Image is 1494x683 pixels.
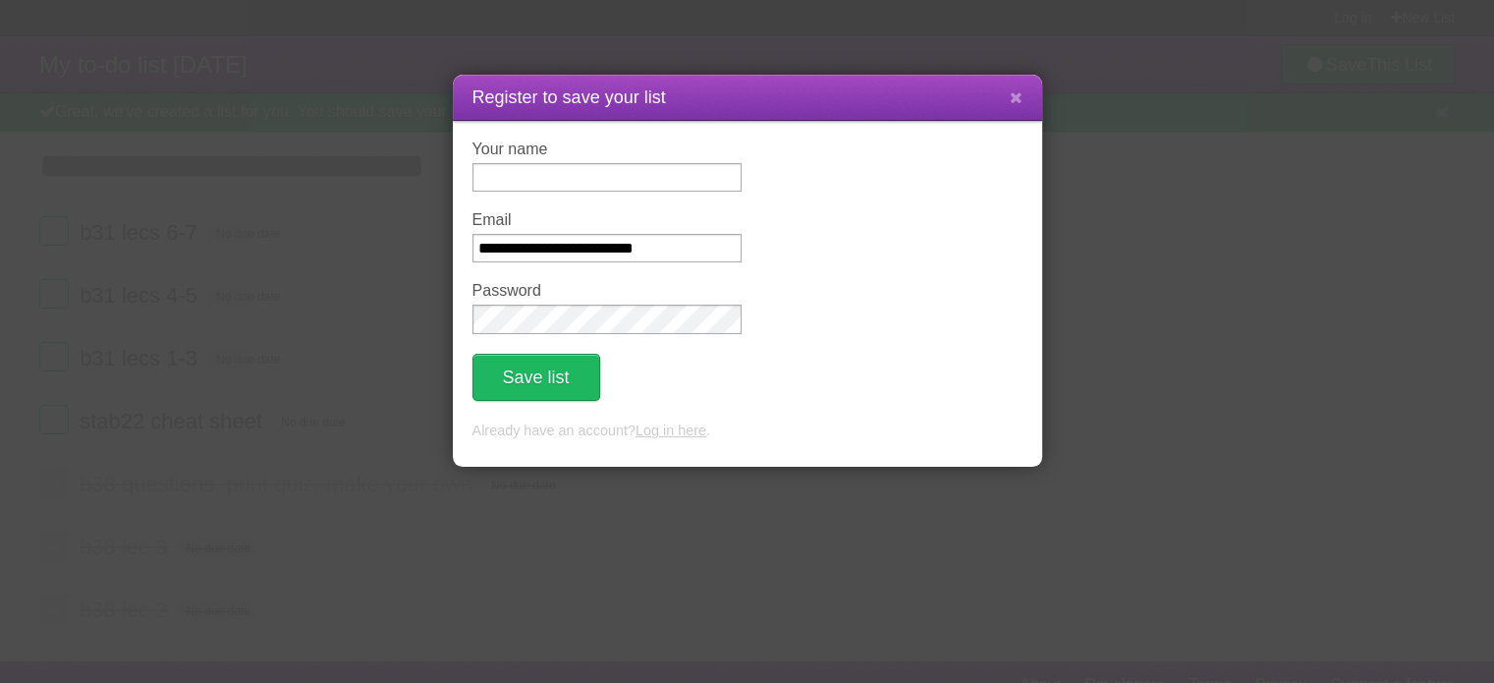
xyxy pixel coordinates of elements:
[472,421,1023,442] p: Already have an account? .
[472,211,742,229] label: Email
[472,141,742,158] label: Your name
[472,282,742,300] label: Password
[472,85,1023,111] h1: Register to save your list
[636,423,706,438] a: Log in here
[472,354,600,401] button: Save list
